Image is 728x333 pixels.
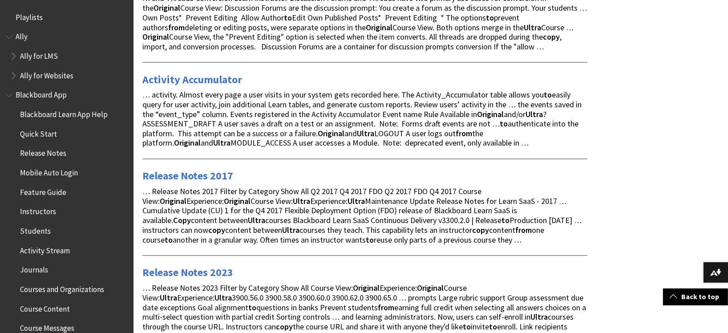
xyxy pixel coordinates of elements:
[524,22,541,32] strong: Ultra
[20,165,78,177] span: Mobile Auto Login
[16,10,43,22] span: Playlists
[248,303,256,313] strong: to
[20,107,108,119] span: Blackboard Learn App Help
[544,89,552,100] strong: to
[20,185,66,197] span: Feature Guide
[502,215,510,226] strong: to
[357,129,374,139] strong: Ultra
[463,322,471,332] strong: to
[168,22,185,32] strong: from
[378,303,394,313] strong: from
[293,196,310,207] strong: Ultra
[224,196,251,207] strong: Original
[276,322,293,332] strong: copy
[142,187,582,245] span: … Release Notes 2017 Filter by Category Show All Q2 2017 Q4 2017 FDO Q2 2017 FDO Q4 2017 Course V...
[353,283,380,293] strong: Original
[486,12,494,23] strong: to
[142,266,233,280] a: Release Notes 2023
[20,126,57,138] span: Quick Start
[417,283,444,293] strong: Original
[20,223,51,236] span: Students
[348,196,365,207] strong: Ultra
[142,73,242,87] a: Activity Accumulator
[142,89,582,148] span: … activity. Almost every page a user visits in your system gets recorded here. The Activity_Accum...
[20,282,104,294] span: Courses and Organizations
[142,169,233,183] a: Release Notes 2017
[208,225,225,236] strong: copy
[489,322,497,332] strong: to
[284,12,292,23] strong: to
[214,293,232,303] strong: Ultra
[20,263,48,275] span: Journals
[20,204,56,216] span: Instructors
[543,32,560,42] strong: copy
[366,235,374,245] strong: to
[173,215,191,226] strong: Copy
[160,196,186,207] strong: Original
[174,138,201,148] strong: Original
[20,301,70,313] span: Course Content
[20,321,74,333] span: Course Messages
[515,225,532,236] strong: from
[663,288,728,305] a: Back to top
[526,109,543,119] strong: Ultra
[213,138,231,148] strong: Ultra
[366,22,392,32] strong: Original
[20,146,66,158] span: Release Notes
[154,3,180,13] strong: Original
[472,225,489,236] strong: copy
[160,293,177,303] strong: Ultra
[248,215,265,226] strong: Ultra
[20,243,70,255] span: Activity Stream
[5,29,128,83] nav: Book outline for Anthology Ally Help
[530,312,548,322] strong: Ultra
[477,109,504,119] strong: Original
[456,129,472,139] strong: from
[165,235,173,245] strong: to
[16,29,28,41] span: Ally
[16,88,67,100] span: Blackboard App
[20,49,58,61] span: Ally for LMS
[282,225,299,236] strong: Ultra
[20,68,73,80] span: Ally for Websites
[318,129,344,139] strong: Original
[142,32,169,42] strong: Original
[5,10,128,25] nav: Book outline for Playlists
[500,119,508,129] strong: to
